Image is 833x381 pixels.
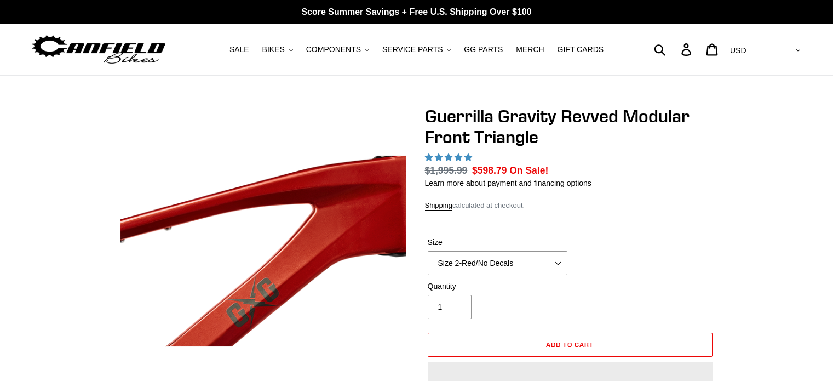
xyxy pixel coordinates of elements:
a: SALE [224,42,255,57]
span: SERVICE PARTS [382,45,443,54]
label: Size [428,237,567,248]
h1: Guerrilla Gravity Revved Modular Front Triangle [425,106,715,148]
a: GIFT CARDS [552,42,610,57]
span: 5.00 stars [425,153,474,162]
span: GG PARTS [464,45,503,54]
span: Add to cart [546,340,594,349]
span: COMPONENTS [306,45,361,54]
a: Shipping [425,201,453,211]
s: $1,995.99 [425,165,468,176]
button: SERVICE PARTS [377,42,456,57]
span: SALE [229,45,249,54]
span: GIFT CARDS [558,45,604,54]
img: Canfield Bikes [30,32,167,67]
span: On Sale! [509,163,548,178]
span: MERCH [516,45,544,54]
span: BIKES [262,45,285,54]
span: $598.79 [472,165,507,176]
a: GG PARTS [458,42,508,57]
a: MERCH [510,42,549,57]
a: Learn more about payment and financing options [425,179,591,187]
label: Quantity [428,281,567,292]
button: Add to cart [428,333,713,357]
button: BIKES [257,42,298,57]
input: Search [660,37,688,61]
div: calculated at checkout. [425,200,715,211]
button: COMPONENTS [301,42,375,57]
